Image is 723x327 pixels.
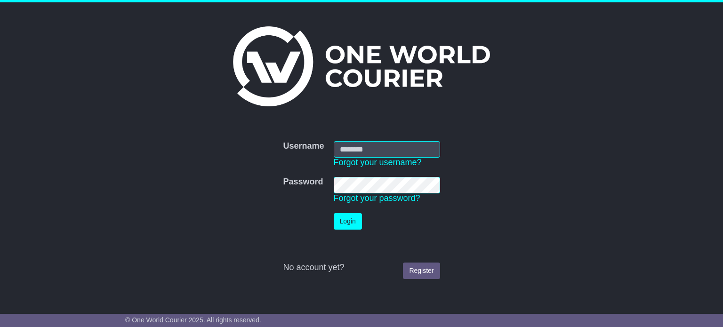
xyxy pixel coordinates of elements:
[233,26,490,106] img: One World
[283,263,440,273] div: No account yet?
[334,213,362,230] button: Login
[334,193,420,203] a: Forgot your password?
[403,263,440,279] a: Register
[283,177,323,187] label: Password
[334,158,422,167] a: Forgot your username?
[125,316,261,324] span: © One World Courier 2025. All rights reserved.
[283,141,324,152] label: Username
